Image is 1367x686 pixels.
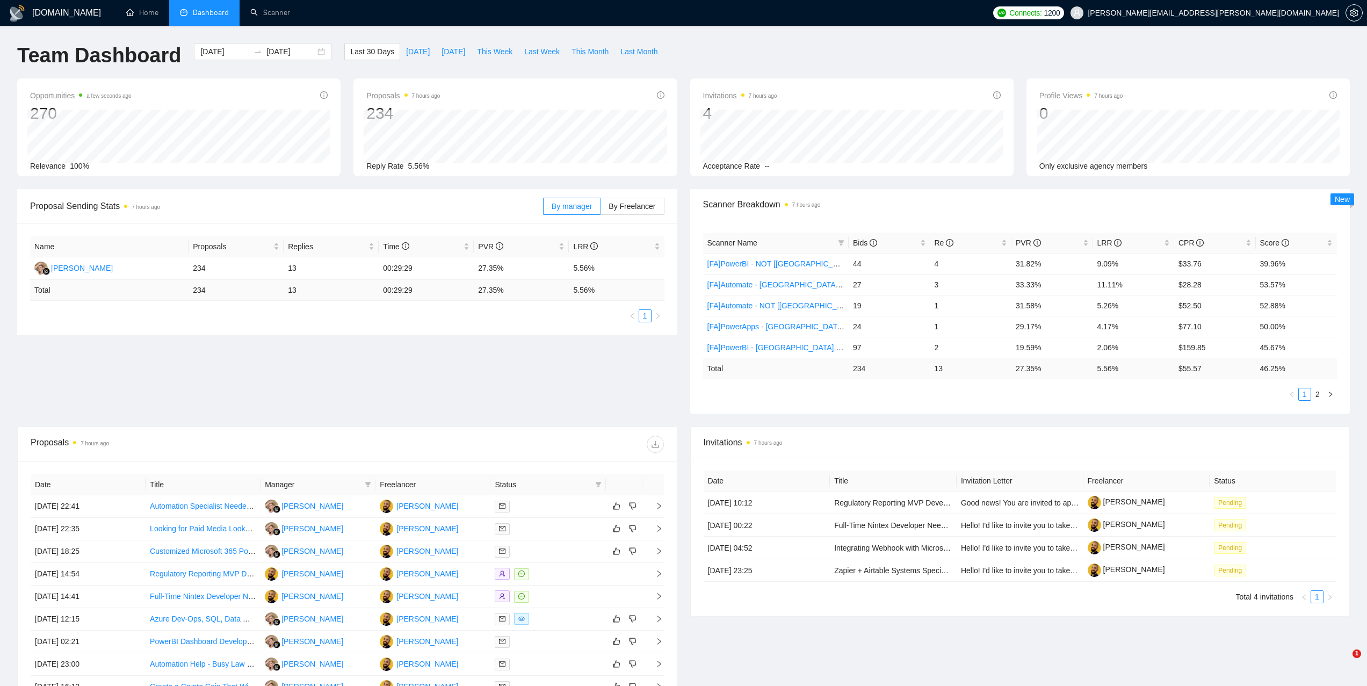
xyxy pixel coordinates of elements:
span: Proposals [193,241,271,252]
time: a few seconds ago [86,93,131,99]
img: FA [380,545,393,558]
span: message [518,593,525,600]
button: setting [1346,4,1363,21]
a: Pending [1214,521,1250,529]
div: [PERSON_NAME] [396,545,458,557]
button: like [610,635,623,648]
a: FA[PERSON_NAME] [380,524,458,532]
span: 100% [70,162,89,170]
span: Connects: [1009,7,1041,19]
button: This Month [566,43,614,60]
td: [DATE] 23:00 [31,653,146,676]
button: dislike [626,612,639,625]
span: [DATE] [442,46,465,57]
button: [DATE] [400,43,436,60]
div: [PERSON_NAME] [51,262,113,274]
span: By manager [552,202,592,211]
span: info-circle [946,239,953,247]
span: like [613,524,620,533]
span: mail [499,616,505,622]
div: [PERSON_NAME] [396,523,458,535]
span: Manager [265,479,360,490]
td: Automation Specialist Needed: Microsoft 365 ↔ Google Suite Integration & Workflow Automation [146,495,261,518]
span: Bids [853,239,877,247]
div: [PERSON_NAME] [281,658,343,670]
span: right [1327,594,1333,601]
img: c1zlvMqSrkmzVc7NA4ndqb8iVzXZFSOeow8FUDfjqAZWtEkfLPlTI_paiGKZaTzoQK [1088,496,1101,509]
th: Manager [261,474,375,495]
span: info-circle [1329,91,1337,99]
td: 33.33% [1011,274,1093,295]
span: Status [495,479,590,490]
th: Proposals [189,236,284,257]
a: VZ[PERSON_NAME] [265,524,343,532]
img: VZ [265,612,278,626]
span: right [655,313,661,319]
a: [PERSON_NAME] [1088,565,1165,574]
time: 7 hours ago [749,93,777,99]
span: mail [499,661,505,667]
td: 19 [849,295,930,316]
span: 1 [1352,649,1361,658]
a: FA[PERSON_NAME] [380,659,458,668]
span: Reply Rate [366,162,403,170]
li: 1 [1311,590,1323,603]
span: filter [838,240,844,246]
span: left [1289,391,1295,398]
td: [DATE] 22:35 [31,518,146,540]
span: -- [764,162,769,170]
span: Time [383,242,409,251]
td: [DATE] 12:15 [31,608,146,631]
span: Profile Views [1039,89,1123,102]
td: 53.57% [1256,274,1337,295]
a: 1 [639,310,651,322]
span: info-circle [590,242,598,250]
button: dislike [626,500,639,512]
span: Scanner Name [707,239,757,247]
td: 00:29:29 [379,257,474,280]
span: PVR [1016,239,1041,247]
img: gigradar-bm.png [273,618,280,626]
div: 270 [30,103,132,124]
span: to [254,47,262,56]
span: Last Week [524,46,560,57]
li: Next Page [652,309,664,322]
img: FA [380,500,393,513]
span: Score [1260,239,1289,247]
span: Relevance [30,162,66,170]
span: right [647,502,663,510]
span: right [647,570,663,577]
td: [DATE] 14:54 [31,563,146,586]
img: VZ [34,262,48,275]
button: like [610,545,623,558]
a: homeHome [126,8,158,17]
th: Name [30,236,189,257]
a: FA[PERSON_NAME] [380,591,458,600]
td: 27.35% [474,257,569,280]
span: right [647,638,663,645]
button: like [610,612,623,625]
td: [DATE] 18:25 [31,540,146,563]
time: 7 hours ago [412,93,440,99]
span: Scanner Breakdown [703,198,1337,211]
div: [PERSON_NAME] [396,568,458,580]
span: like [613,660,620,668]
a: VZ[PERSON_NAME] [265,546,343,555]
span: info-circle [320,91,328,99]
span: info-circle [1196,239,1204,247]
a: Integrating Webhook with Microsoft Teams Webinar and Creation of Lead in D365 Marketing App [834,544,1156,552]
img: gigradar-bm.png [42,268,50,275]
span: mail [499,638,505,645]
img: FA [265,590,278,603]
span: filter [593,476,604,493]
a: Automation Help - Busy Law Firm [150,660,262,668]
a: Full-Time Nintex Developer Needed for 3-Month Project [834,521,1019,530]
img: FA [380,522,393,536]
div: [PERSON_NAME] [396,636,458,647]
button: like [610,658,623,670]
span: filter [365,481,371,488]
td: [DATE] 14:41 [31,586,146,608]
a: 1 [1299,388,1311,400]
input: Start date [200,46,249,57]
span: mail [499,503,505,509]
